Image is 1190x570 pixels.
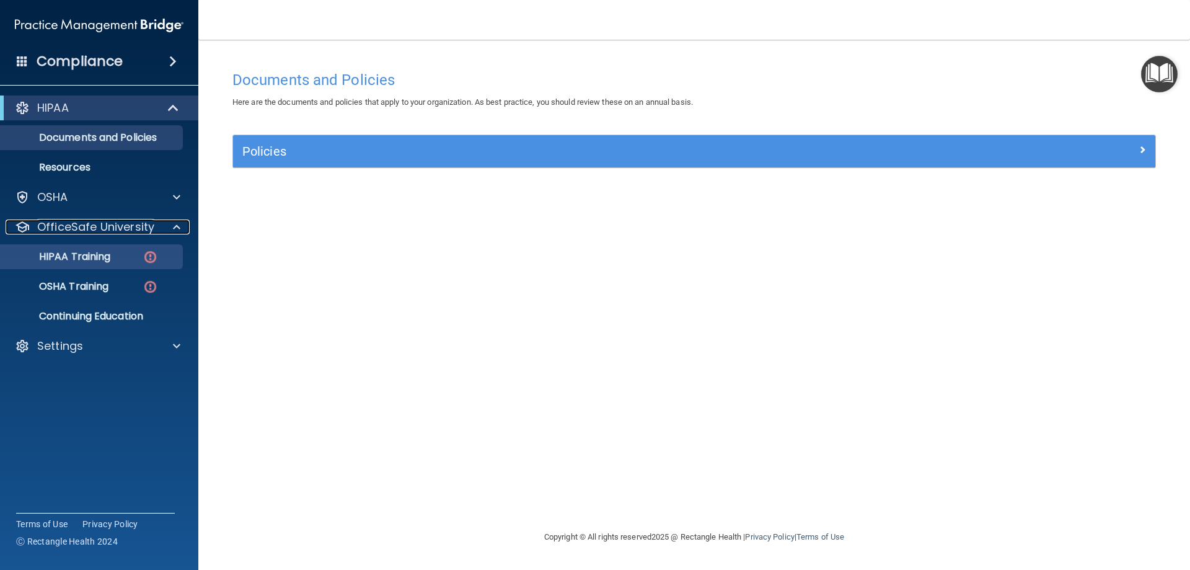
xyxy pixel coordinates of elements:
[8,251,110,263] p: HIPAA Training
[143,249,158,265] img: danger-circle.6113f641.png
[37,339,83,354] p: Settings
[15,100,180,115] a: HIPAA
[15,339,180,354] a: Settings
[796,532,844,541] a: Terms of Use
[15,220,180,234] a: OfficeSafe University
[232,72,1156,88] h4: Documents and Policies
[16,518,68,530] a: Terms of Use
[37,53,123,70] h4: Compliance
[1141,56,1178,92] button: Open Resource Center
[15,13,183,38] img: PMB logo
[37,220,154,234] p: OfficeSafe University
[242,141,1146,161] a: Policies
[8,310,177,323] p: Continuing Education
[745,532,794,541] a: Privacy Policy
[143,279,158,295] img: danger-circle.6113f641.png
[82,518,138,530] a: Privacy Policy
[232,97,693,107] span: Here are the documents and policies that apply to your organization. As best practice, you should...
[8,280,108,293] p: OSHA Training
[37,100,69,115] p: HIPAA
[468,517,920,557] div: Copyright © All rights reserved 2025 @ Rectangle Health | |
[8,131,177,144] p: Documents and Policies
[16,535,118,548] span: Ⓒ Rectangle Health 2024
[37,190,68,205] p: OSHA
[8,161,177,174] p: Resources
[976,482,1175,532] iframe: Drift Widget Chat Controller
[242,145,915,158] h5: Policies
[15,190,180,205] a: OSHA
